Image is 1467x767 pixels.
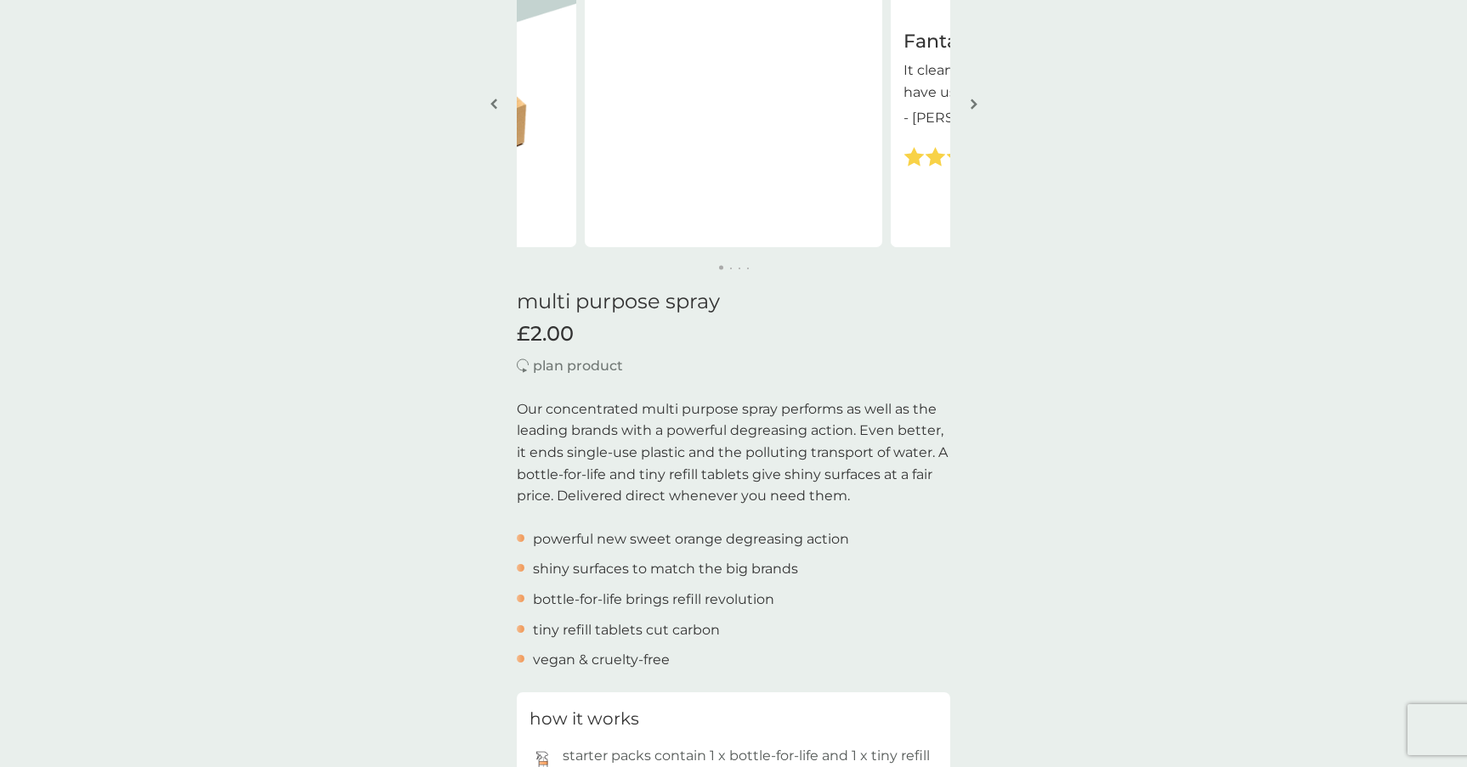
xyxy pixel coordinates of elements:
p: bottle-for-life brings refill revolution [533,589,774,611]
p: Our concentrated multi purpose spray performs as well as the leading brands with a powerful degre... [517,398,950,507]
p: plan product [533,355,623,377]
h3: Fantastic product [903,29,1175,55]
img: right-arrow.svg [971,98,977,110]
span: £2.00 [517,322,574,347]
p: - [PERSON_NAME] [903,107,1029,129]
p: powerful new sweet orange degreasing action [533,528,849,550]
p: shiny surfaces to match the big brands [533,558,798,580]
h3: how it works [530,705,639,732]
h1: multi purpose spray [517,290,950,314]
img: left-arrow.svg [490,98,497,110]
p: It cleans as good as any leading brand I have used [903,59,1175,103]
p: vegan & cruelty-free [533,649,670,671]
p: tiny refill tablets cut carbon [533,619,720,641]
